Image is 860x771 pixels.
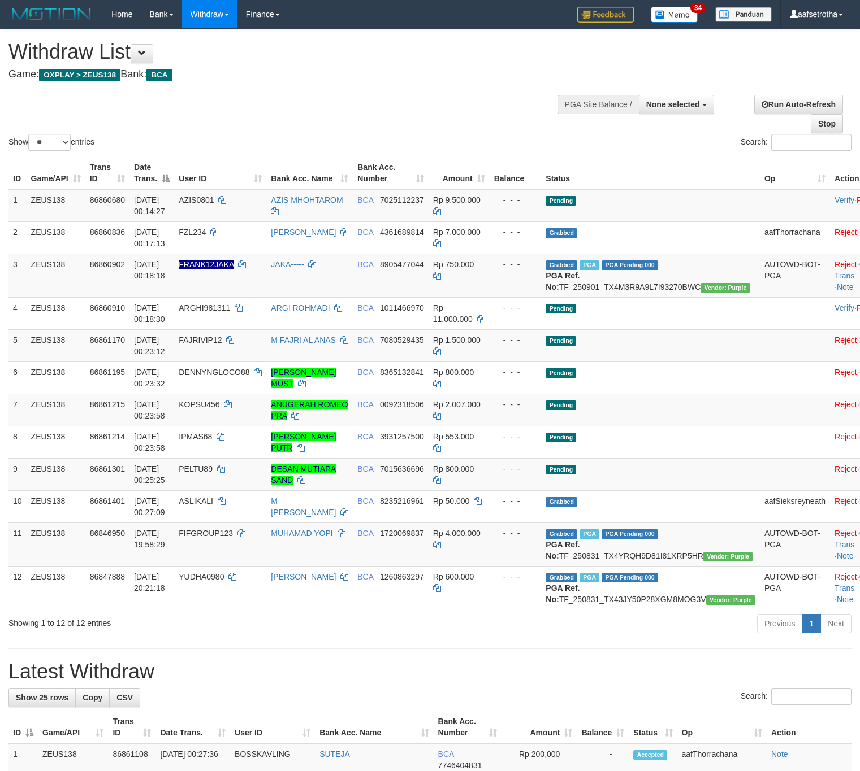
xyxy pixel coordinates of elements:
[134,195,165,216] span: [DATE] 00:14:27
[8,157,27,189] th: ID
[319,750,350,759] a: SUTEJA
[767,711,852,743] th: Action
[546,260,577,270] span: Grabbed
[27,361,85,394] td: ZEUS138
[433,336,481,345] span: Rp 1.500.000
[494,528,537,539] div: - - -
[835,496,857,506] a: Reject
[27,490,85,522] td: ZEUS138
[651,7,698,23] img: Button%20Memo.svg
[380,464,424,473] span: Copy 7015636696 to clipboard
[546,529,577,539] span: Grabbed
[820,614,852,633] a: Next
[357,195,373,204] span: BCA
[433,303,473,324] span: Rp 11.000.000
[8,41,562,63] h1: Withdraw List
[179,336,222,345] span: FAJRIVIP12
[179,432,212,441] span: IPMAS68
[494,463,537,474] div: - - -
[357,496,373,506] span: BCA
[494,334,537,346] div: - - -
[835,260,857,269] a: Reject
[380,529,424,538] span: Copy 1720069837 to clipboard
[271,228,336,237] a: [PERSON_NAME]
[230,711,315,743] th: User ID: activate to sort column ascending
[577,7,634,23] img: Feedback.jpg
[271,303,330,312] a: ARGI ROHMADI
[315,711,433,743] th: Bank Acc. Name: activate to sort column ascending
[546,433,576,442] span: Pending
[602,529,658,539] span: PGA Pending
[541,522,760,566] td: TF_250831_TX4YRQH9D81I81XRP5HR
[494,194,537,206] div: - - -
[90,303,125,312] span: 86860910
[179,303,230,312] span: ARGHI981311
[27,522,85,566] td: ZEUS138
[8,6,94,23] img: MOTION_logo.png
[380,496,424,506] span: Copy 8235216961 to clipboard
[90,529,125,538] span: 86846950
[494,571,537,582] div: - - -
[134,228,165,248] span: [DATE] 00:17:13
[380,228,424,237] span: Copy 4361689814 to clipboard
[271,260,304,269] a: JAKA-----
[494,302,537,313] div: - - -
[438,750,454,759] span: BCA
[179,368,249,377] span: DENNYNGLOCO88
[357,260,373,269] span: BCA
[271,432,336,452] a: [PERSON_NAME] PUTR
[8,297,27,329] td: 4
[646,100,700,109] span: None selected
[546,304,576,313] span: Pending
[27,458,85,490] td: ZEUS138
[380,400,424,409] span: Copy 0092318506 to clipboard
[357,464,373,473] span: BCA
[179,400,219,409] span: KOPSU456
[271,368,336,388] a: [PERSON_NAME] MUST
[837,282,854,291] a: Note
[639,95,714,114] button: None selected
[134,260,165,280] span: [DATE] 00:18:18
[433,572,474,581] span: Rp 600.000
[546,497,577,507] span: Grabbed
[741,688,852,705] label: Search:
[754,95,843,114] a: Run Auto-Refresh
[129,157,174,189] th: Date Trans.: activate to sort column descending
[380,336,424,345] span: Copy 7080529435 to clipboard
[90,496,125,506] span: 86861401
[179,260,234,269] span: Nama rekening ada tanda titik/strip, harap diedit
[629,711,677,743] th: Status: activate to sort column ascending
[802,614,821,633] a: 1
[433,432,474,441] span: Rp 553.000
[8,613,350,629] div: Showing 1 to 12 of 12 entries
[271,336,336,345] a: M FAJRI AL ANAS
[357,432,373,441] span: BCA
[433,464,474,473] span: Rp 800.000
[27,157,85,189] th: Game/API: activate to sort column ascending
[90,368,125,377] span: 86861195
[494,259,537,270] div: - - -
[380,303,424,312] span: Copy 1011466970 to clipboard
[577,711,629,743] th: Balance: activate to sort column ascending
[8,361,27,394] td: 6
[85,157,129,189] th: Trans ID: activate to sort column ascending
[146,69,172,81] span: BCA
[108,711,155,743] th: Trans ID: activate to sort column ascending
[8,254,27,297] td: 3
[179,529,233,538] span: FIFGROUP123
[271,195,343,204] a: AZIS MHOHTAROM
[271,496,336,517] a: M [PERSON_NAME]
[271,529,332,538] a: MUHAMAD YOPI
[837,551,854,560] a: Note
[357,336,373,345] span: BCA
[541,254,760,297] td: TF_250901_TX4M3R9A9L7I93270BWC
[380,572,424,581] span: Copy 1260863297 to clipboard
[134,368,165,388] span: [DATE] 00:23:32
[8,69,562,80] h4: Game: Bank:
[266,157,353,189] th: Bank Acc. Name: activate to sort column ascending
[8,660,852,683] h1: Latest Withdraw
[27,394,85,426] td: ZEUS138
[27,329,85,361] td: ZEUS138
[434,711,502,743] th: Bank Acc. Number: activate to sort column ascending
[90,228,125,237] span: 86860836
